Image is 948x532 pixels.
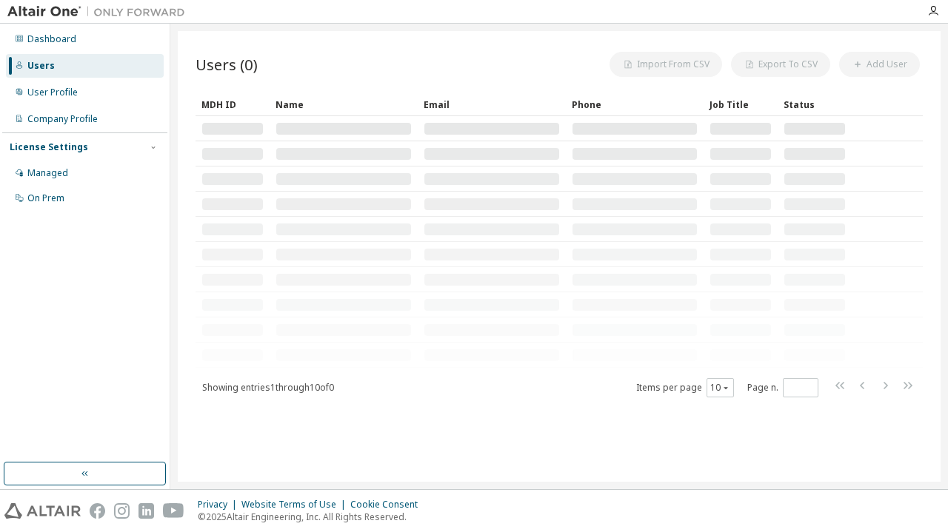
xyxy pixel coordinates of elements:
[636,378,734,397] span: Items per page
[90,503,105,519] img: facebook.svg
[196,54,258,75] span: Users (0)
[839,52,920,77] button: Add User
[10,141,88,153] div: License Settings
[610,52,722,77] button: Import From CSV
[198,511,427,523] p: © 2025 Altair Engineering, Inc. All Rights Reserved.
[163,503,184,519] img: youtube.svg
[7,4,193,19] img: Altair One
[747,378,818,397] span: Page n.
[114,503,130,519] img: instagram.svg
[572,92,698,116] div: Phone
[276,92,412,116] div: Name
[27,192,64,204] div: On Prem
[731,52,830,77] button: Export To CSV
[138,503,154,519] img: linkedin.svg
[27,87,78,98] div: User Profile
[710,92,772,116] div: Job Title
[424,92,560,116] div: Email
[202,381,334,394] span: Showing entries 1 through 10 of 0
[4,503,81,519] img: altair_logo.svg
[201,92,264,116] div: MDH ID
[27,113,98,125] div: Company Profile
[350,499,427,511] div: Cookie Consent
[241,499,350,511] div: Website Terms of Use
[198,499,241,511] div: Privacy
[27,60,55,72] div: Users
[27,167,68,179] div: Managed
[710,382,730,394] button: 10
[27,33,76,45] div: Dashboard
[784,92,846,116] div: Status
